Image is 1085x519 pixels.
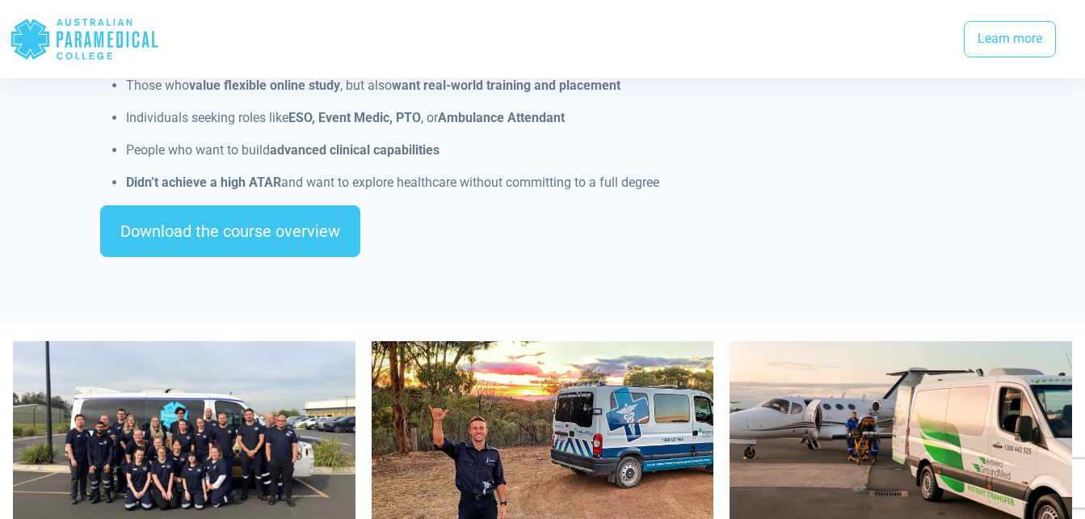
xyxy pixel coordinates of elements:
[126,76,985,95] p: Those who , but also
[438,110,565,125] strong: Ambulance Attendant
[126,108,985,128] p: Individuals seeking roles like , or
[100,205,360,257] a: Download the course overview
[288,110,421,125] strong: ESO, Event Medic, PTO
[126,173,985,192] p: and want to explore healthcare without committing to a full degree
[126,175,281,190] strong: Didn’t achieve a high ATAR
[270,142,439,158] strong: advanced clinical capabilities
[10,13,159,65] div: Australian Paramedical College
[964,21,1056,58] a: Learn more
[189,78,340,93] strong: value flexible online study
[392,78,620,93] strong: want real-world training and placement
[126,141,985,160] p: People who want to build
